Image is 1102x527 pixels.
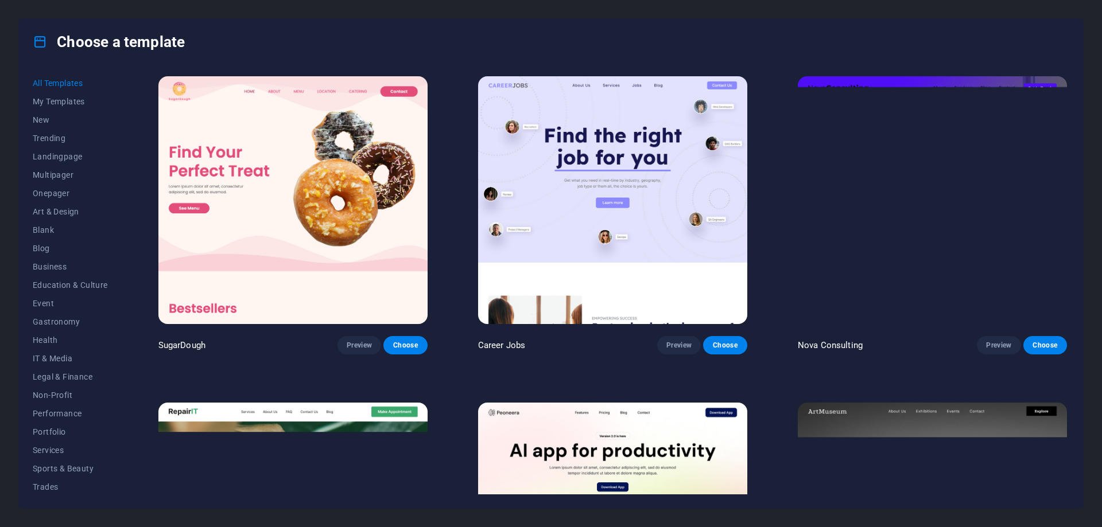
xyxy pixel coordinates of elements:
[657,336,701,354] button: Preview
[33,372,108,381] span: Legal & Finance
[33,404,108,423] button: Performance
[33,221,108,239] button: Blank
[33,147,108,166] button: Landingpage
[33,427,108,436] span: Portfolio
[478,76,747,324] img: Career Jobs
[33,464,108,473] span: Sports & Beauty
[33,313,108,331] button: Gastronomy
[33,115,108,124] span: New
[33,317,108,326] span: Gastronomy
[393,341,418,350] span: Choose
[703,336,747,354] button: Choose
[33,184,108,202] button: Onepager
[33,152,108,161] span: Landingpage
[33,207,108,216] span: Art & Design
[33,202,108,221] button: Art & Design
[383,336,427,354] button: Choose
[33,244,108,253] span: Blog
[158,76,428,324] img: SugarDough
[33,225,108,235] span: Blank
[33,423,108,441] button: Portfolio
[33,262,108,271] span: Business
[33,459,108,478] button: Sports & Beauty
[33,189,108,198] span: Onepager
[33,391,108,400] span: Non-Profit
[33,170,108,179] span: Multipager
[347,341,372,350] span: Preview
[33,33,185,51] h4: Choose a template
[337,336,381,354] button: Preview
[33,74,108,92] button: All Templates
[33,446,108,455] span: Services
[478,339,526,351] p: Career Jobs
[798,76,1067,324] img: Nova Consulting
[33,349,108,368] button: IT & Media
[712,341,738,350] span: Choose
[33,111,108,129] button: New
[33,386,108,404] button: Non-Profit
[33,478,108,496] button: Trades
[986,341,1011,350] span: Preview
[33,482,108,491] span: Trades
[33,299,108,308] span: Event
[1033,341,1058,350] span: Choose
[33,368,108,386] button: Legal & Finance
[798,339,863,351] p: Nova Consulting
[1023,336,1067,354] button: Choose
[33,354,108,363] span: IT & Media
[666,341,692,350] span: Preview
[33,239,108,257] button: Blog
[33,92,108,111] button: My Templates
[33,335,108,345] span: Health
[33,331,108,349] button: Health
[33,276,108,294] button: Education & Culture
[33,280,108,290] span: Education & Culture
[977,336,1020,354] button: Preview
[33,257,108,276] button: Business
[33,409,108,418] span: Performance
[33,441,108,459] button: Services
[33,79,108,88] span: All Templates
[33,134,108,143] span: Trending
[33,166,108,184] button: Multipager
[33,97,108,106] span: My Templates
[158,339,205,351] p: SugarDough
[33,294,108,313] button: Event
[33,129,108,147] button: Trending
